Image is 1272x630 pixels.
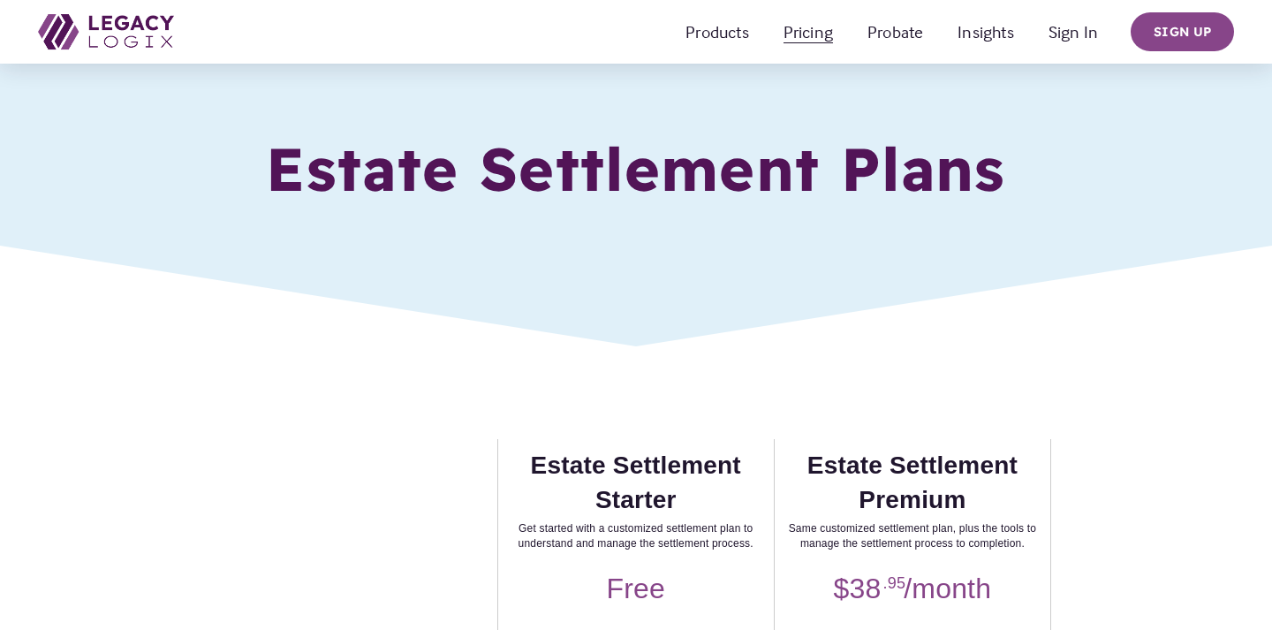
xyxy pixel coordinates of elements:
[1131,12,1233,51] a: Sign up
[834,573,992,604] span: $38 /month
[883,574,906,592] span: .95
[1049,18,1098,47] a: Sign In
[38,14,173,49] img: Legacy Logix
[497,439,774,565] th: Estate Settlement Starter
[189,134,1083,203] h1: Estate Settlement Plans
[685,18,749,47] a: folder dropdown
[789,522,1037,550] span: Same customized settlement plan, plus the tools to manage the settlement process to completion.
[519,522,753,550] span: Get started with a customized settlement plan to understand and manage the settlement process.
[958,18,1014,47] a: Insights
[784,19,833,45] span: Pricing
[606,573,665,604] span: Free
[867,18,923,47] a: Probate
[784,18,833,47] a: folder dropdown
[774,439,1050,565] th: Estate Settlement Premium
[685,19,749,45] span: Products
